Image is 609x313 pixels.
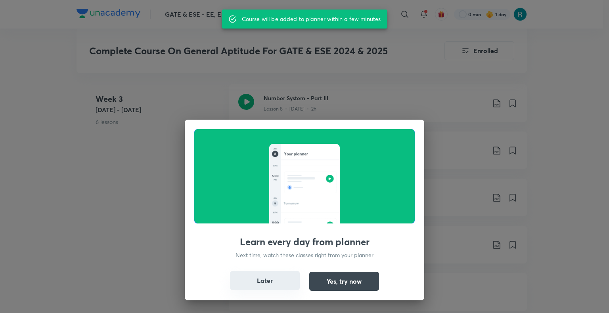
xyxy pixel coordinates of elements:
g: PM [274,179,277,181]
g: JUN [273,198,277,199]
g: 4 PM [273,212,277,214]
g: 9 [274,202,276,205]
button: Later [230,271,300,290]
div: Course will be added to planner within a few minutes [242,12,381,26]
g: 4 PM [273,165,277,167]
g: Your planner [284,153,308,156]
button: Yes, try now [309,272,379,291]
h3: Learn every day from planner [240,236,370,248]
p: Next time, watch these classes right from your planner [236,251,373,259]
g: 5:00 [272,175,278,177]
g: 8 [274,153,276,155]
g: Tomorrow [283,202,299,204]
